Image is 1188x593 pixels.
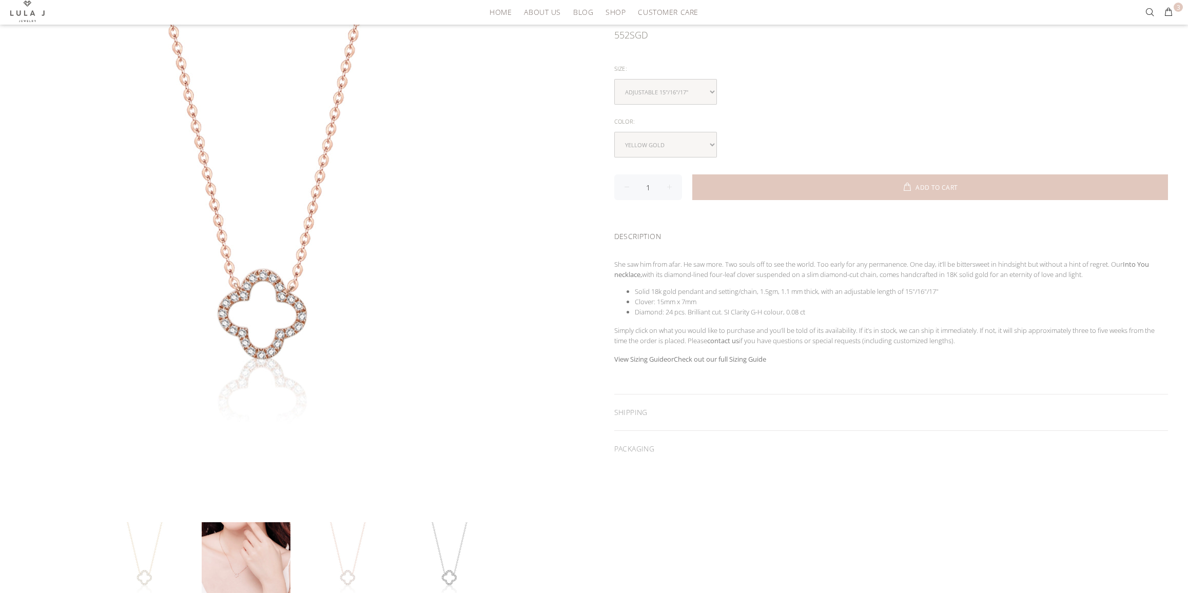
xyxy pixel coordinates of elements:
div: SHIPPING [614,394,1168,430]
a: About Us [518,4,567,20]
div: Size: [614,62,1168,75]
a: contact us [707,336,739,345]
a: Shop [599,4,632,20]
p: She saw him from afar. He saw more. Two souls off to see the world. Too early for any permanence.... [614,259,1168,280]
a: Check out our full Sizing Guide [674,354,766,364]
div: Color: [614,115,1168,128]
span: Shop [606,8,626,16]
p: Simply click on what you would like to purchase and you’ll be told of its availability. If it’s i... [614,325,1168,346]
button: ADD TO CART [692,174,1168,200]
a: HOME [483,4,518,20]
div: DESCRIPTION [614,219,1168,251]
a: Blog [567,4,599,20]
a: Customer Care [632,4,698,20]
li: Clover: 15mm x 7mm [635,296,1168,307]
span: ADD TO CART [916,185,958,191]
span: Blog [573,8,593,16]
li: Solid 18k gold pendant and setting/chain, 1.5gm, 1.1 mm thick, with an adjustable length of 15"/1... [635,286,1168,296]
div: SGD [614,25,1168,45]
a: View Sizing Guide [614,354,667,364]
span: HOME [490,8,512,16]
span: Customer Care [638,8,698,16]
li: Diamond: 24 pcs. Brilliant cut. SI Clarity G-H colour, 0.08 ct [635,307,1168,317]
strong: or [614,354,766,364]
button: 3 [1159,4,1178,21]
div: PACKAGING [614,431,1168,467]
span: About Us [524,8,560,16]
span: 552 [614,25,630,45]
